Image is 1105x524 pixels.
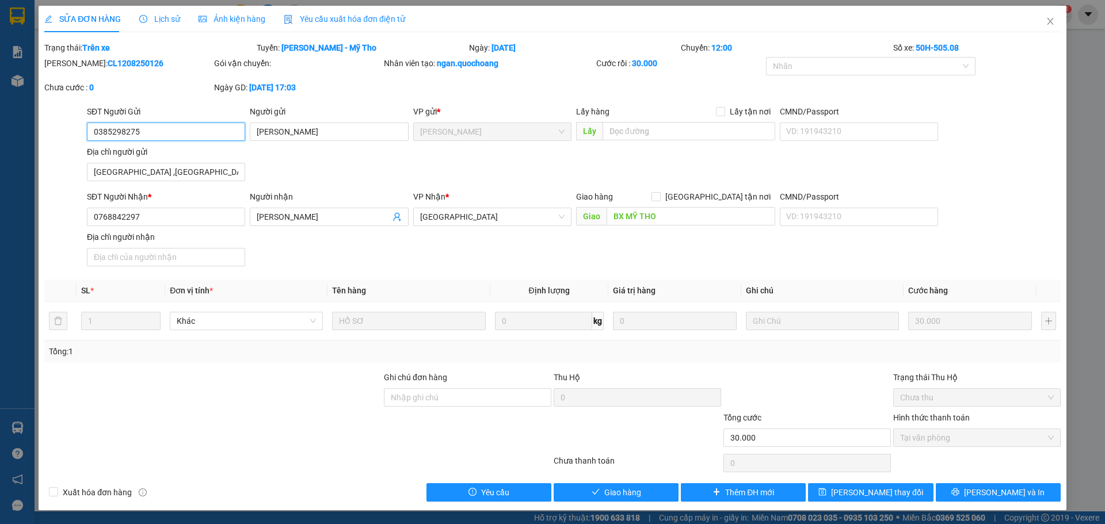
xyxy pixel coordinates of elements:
[723,413,761,422] span: Tổng cước
[916,43,959,52] b: 50H-505.08
[613,286,656,295] span: Giá trị hàng
[613,312,737,330] input: 0
[44,15,52,23] span: edit
[87,231,245,243] div: Địa chỉ người nhận
[58,486,136,499] span: Xuất hóa đơn hàng
[43,41,256,54] div: Trạng thái:
[780,105,938,118] div: CMND/Passport
[87,163,245,181] input: Địa chỉ của người gửi
[680,41,892,54] div: Chuyến:
[552,454,722,475] div: Chưa thanh toán
[808,483,933,502] button: save[PERSON_NAME] thay đổi
[746,312,899,330] input: Ghi Chú
[893,371,1061,384] div: Trạng thái Thu Hộ
[741,280,904,302] th: Ghi chú
[1041,312,1056,330] button: plus
[214,57,382,70] div: Gói vận chuyển:
[908,312,1032,330] input: 0
[576,192,613,201] span: Giao hàng
[44,14,121,24] span: SỬA ĐƠN HÀNG
[177,312,316,330] span: Khác
[281,43,376,52] b: [PERSON_NAME] - Mỹ Tho
[607,207,775,225] input: Dọc đường
[426,483,551,502] button: exclamation-circleYêu cầu
[481,486,509,499] span: Yêu cầu
[384,388,551,407] input: Ghi chú đơn hàng
[725,486,774,499] span: Thêm ĐH mới
[89,83,94,92] b: 0
[603,122,775,140] input: Dọc đường
[712,488,721,497] span: plus
[284,14,405,24] span: Yêu cầu xuất hóa đơn điện tử
[908,286,948,295] span: Cước hàng
[818,488,826,497] span: save
[199,14,265,24] span: Ảnh kiện hàng
[81,286,90,295] span: SL
[139,15,147,23] span: clock-circle
[632,59,657,68] b: 30.000
[661,190,775,203] span: [GEOGRAPHIC_DATA] tận nơi
[604,486,641,499] span: Giao hàng
[936,483,1061,502] button: printer[PERSON_NAME] và In
[249,83,296,92] b: [DATE] 17:03
[413,105,571,118] div: VP gửi
[87,105,245,118] div: SĐT Người Gửi
[420,208,565,225] span: Sài Gòn
[250,105,408,118] div: Người gửi
[681,483,806,502] button: plusThêm ĐH mới
[576,122,603,140] span: Lấy
[82,43,110,52] b: Trên xe
[1046,17,1055,26] span: close
[437,59,498,68] b: ngan.quochoang
[596,57,764,70] div: Cước rồi :
[725,105,775,118] span: Lấy tận nơi
[384,57,594,70] div: Nhân viên tạo:
[49,312,67,330] button: delete
[170,286,213,295] span: Đơn vị tính
[199,15,207,23] span: picture
[284,15,293,24] img: icon
[711,43,732,52] b: 12:00
[529,286,570,295] span: Định lượng
[491,43,516,52] b: [DATE]
[393,212,402,221] span: user-add
[49,345,426,358] div: Tổng: 1
[831,486,923,499] span: [PERSON_NAME] thay đổi
[87,190,245,203] div: SĐT Người Nhận
[1034,6,1066,38] button: Close
[576,107,609,116] span: Lấy hàng
[87,248,245,266] input: Địa chỉ của người nhận
[900,389,1054,406] span: Chưa thu
[780,190,938,203] div: CMND/Passport
[420,123,565,140] span: Cao Lãnh
[108,59,163,68] b: CL1208250126
[576,207,607,225] span: Giao
[256,41,468,54] div: Tuyến:
[250,190,408,203] div: Người nhận
[332,312,485,330] input: VD: Bàn, Ghế
[468,41,680,54] div: Ngày:
[413,192,445,201] span: VP Nhận
[892,41,1062,54] div: Số xe:
[554,483,679,502] button: checkGiao hàng
[384,373,447,382] label: Ghi chú đơn hàng
[893,413,970,422] label: Hình thức thanh toán
[214,81,382,94] div: Ngày GD:
[139,14,180,24] span: Lịch sử
[468,488,477,497] span: exclamation-circle
[554,373,580,382] span: Thu Hộ
[44,57,212,70] div: [PERSON_NAME]:
[87,146,245,158] div: Địa chỉ người gửi
[964,486,1045,499] span: [PERSON_NAME] và In
[592,312,604,330] span: kg
[951,488,959,497] span: printer
[592,488,600,497] span: check
[332,286,366,295] span: Tên hàng
[139,488,147,496] span: info-circle
[900,429,1054,446] span: Tại văn phòng
[44,81,212,94] div: Chưa cước :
